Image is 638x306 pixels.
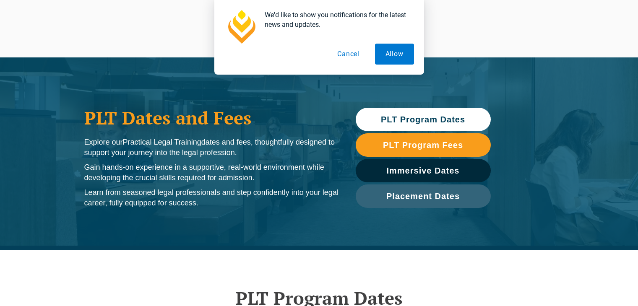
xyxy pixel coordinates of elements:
[383,141,463,149] span: PLT Program Fees
[327,44,370,65] button: Cancel
[84,137,339,158] p: Explore our dates and fees, thoughtfully designed to support your journey into the legal profession.
[258,10,414,29] div: We'd like to show you notifications for the latest news and updates.
[84,187,339,208] p: Learn from seasoned legal professionals and step confidently into your legal career, fully equipp...
[356,159,491,182] a: Immersive Dates
[84,107,339,128] h1: PLT Dates and Fees
[375,44,414,65] button: Allow
[356,108,491,131] a: PLT Program Dates
[387,166,460,175] span: Immersive Dates
[356,133,491,157] a: PLT Program Fees
[381,115,465,124] span: PLT Program Dates
[84,162,339,183] p: Gain hands-on experience in a supportive, real-world environment while developing the crucial ski...
[356,184,491,208] a: Placement Dates
[123,138,201,146] span: Practical Legal Training
[386,192,460,200] span: Placement Dates
[224,10,258,44] img: notification icon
